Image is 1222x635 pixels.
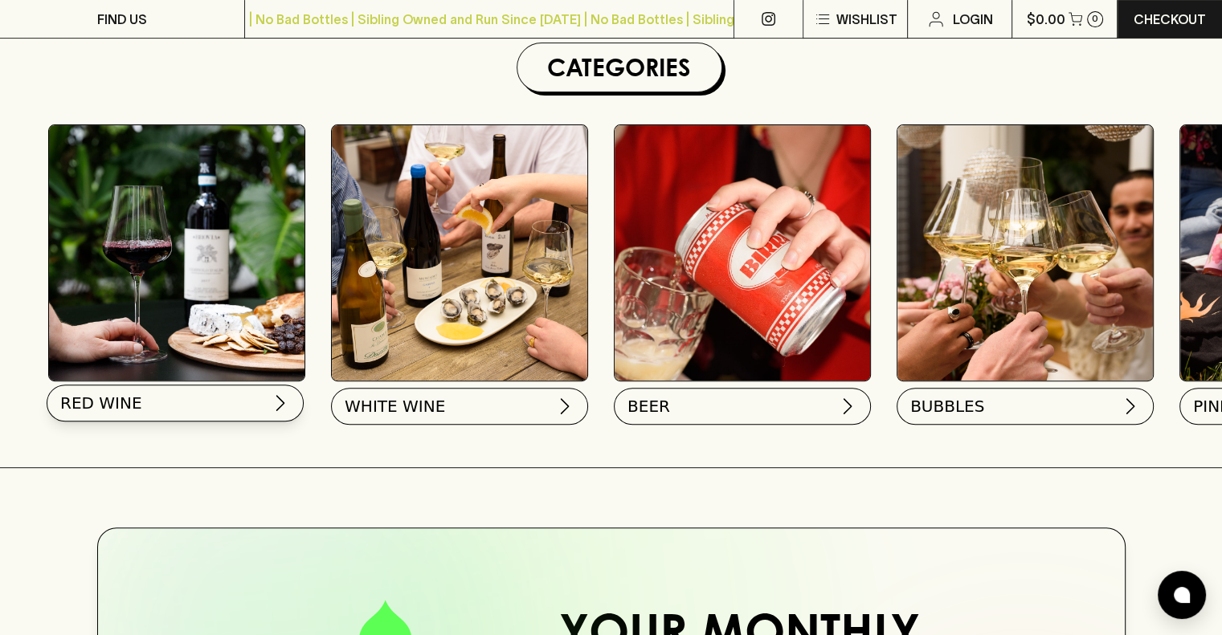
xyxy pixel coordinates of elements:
[615,125,870,381] img: BIRRA_GOOD-TIMES_INSTA-2 1/optimise?auth=Mjk3MjY0ODMzMw__
[1092,14,1098,23] p: 0
[1134,10,1206,29] p: Checkout
[627,395,670,417] span: BEER
[332,125,587,381] img: optimise
[838,397,857,416] img: chevron-right.svg
[60,392,142,414] span: RED WINE
[345,395,445,417] span: WHITE WINE
[97,10,147,29] p: FIND US
[614,388,871,425] button: BEER
[271,393,290,413] img: chevron-right.svg
[524,50,715,85] h1: Categories
[331,388,588,425] button: WHITE WINE
[836,10,897,29] p: Wishlist
[1174,587,1190,603] img: bubble-icon
[897,388,1154,425] button: BUBBLES
[555,397,574,416] img: chevron-right.svg
[952,10,992,29] p: Login
[910,395,984,417] span: BUBBLES
[1027,10,1065,29] p: $0.00
[49,125,304,381] img: Red Wine Tasting
[47,385,304,421] button: RED WINE
[897,125,1153,381] img: 2022_Festive_Campaign_INSTA-16 1
[1121,397,1140,416] img: chevron-right.svg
